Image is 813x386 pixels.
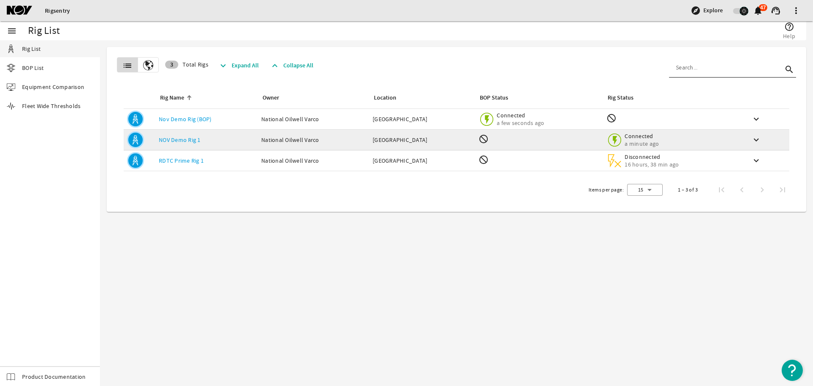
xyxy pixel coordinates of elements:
span: Collapse All [283,61,313,70]
button: Explore [687,4,726,17]
span: Equipment Comparison [22,83,84,91]
div: BOP Status [480,93,508,103]
a: Rigsentry [45,7,70,15]
div: Location [374,93,396,103]
span: Fleet Wide Thresholds [22,102,80,110]
div: 3 [165,61,178,69]
input: Search... [676,63,783,72]
span: 16 hours, 38 min ago [625,161,679,168]
mat-icon: list [122,61,133,71]
span: Rig List [22,44,41,53]
mat-icon: BOP Monitoring not available for this rig [478,155,489,165]
mat-icon: expand_less [270,61,280,71]
div: Location [373,93,468,103]
div: Owner [263,93,279,103]
div: [GEOGRAPHIC_DATA] [373,156,472,165]
mat-icon: menu [7,26,17,36]
button: 47 [753,6,762,15]
button: Collapse All [266,58,317,73]
mat-icon: support_agent [771,6,781,16]
button: Expand All [215,58,262,73]
a: RDTC Prime Rig 1 [159,157,204,164]
mat-icon: notifications [753,6,763,16]
div: [GEOGRAPHIC_DATA] [373,115,472,123]
button: Open Resource Center [782,360,803,381]
span: Expand All [232,61,259,70]
div: [GEOGRAPHIC_DATA] [373,136,472,144]
a: Nov Demo Rig (BOP) [159,115,212,123]
span: Total Rigs [165,60,208,69]
mat-icon: explore [691,6,701,16]
div: National Oilwell Varco [261,136,366,144]
mat-icon: expand_more [218,61,228,71]
span: a few seconds ago [497,119,544,127]
mat-icon: help_outline [784,22,794,32]
mat-icon: keyboard_arrow_down [751,135,761,145]
mat-icon: Rig Monitoring not available for this rig [606,113,617,123]
span: Help [783,32,795,40]
mat-icon: BOP Monitoring not available for this rig [478,134,489,144]
div: National Oilwell Varco [261,115,366,123]
div: Items per page: [589,186,624,194]
span: Connected [625,132,661,140]
div: Rig Name [160,93,184,103]
span: Connected [497,111,544,119]
span: Product Documentation [22,372,86,381]
span: Explore [703,6,723,15]
div: Rig Name [159,93,251,103]
i: search [784,64,794,75]
div: Rig List [28,27,60,35]
span: Disconnected [625,153,679,161]
mat-icon: keyboard_arrow_down [751,156,761,166]
div: National Oilwell Varco [261,156,366,165]
span: a minute ago [625,140,661,147]
a: NOV Demo Rig 1 [159,136,201,144]
div: 1 – 3 of 3 [678,186,698,194]
mat-icon: keyboard_arrow_down [751,114,761,124]
div: Rig Status [608,93,633,103]
button: more_vert [786,0,806,21]
div: Owner [261,93,362,103]
span: BOP List [22,64,44,72]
